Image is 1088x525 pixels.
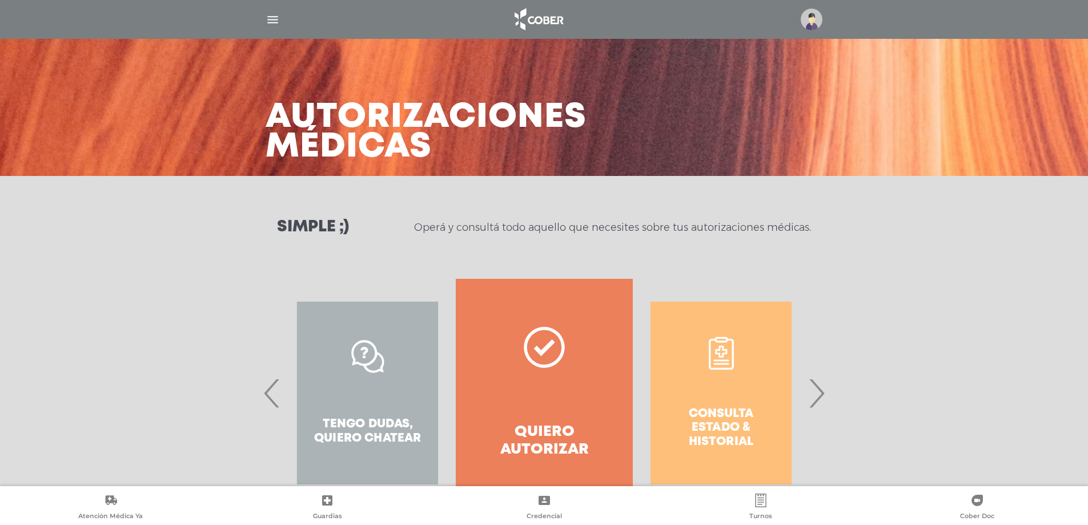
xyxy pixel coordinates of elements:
span: Atención Médica Ya [78,512,143,522]
span: Cober Doc [960,512,994,522]
img: logo_cober_home-white.png [508,6,568,33]
span: Next [805,362,828,424]
span: Guardias [313,512,342,522]
span: Credencial [527,512,562,522]
p: Operá y consultá todo aquello que necesites sobre tus autorizaciones médicas. [414,221,811,234]
a: Turnos [652,494,869,523]
span: Turnos [749,512,772,522]
a: Cober Doc [869,494,1086,523]
img: Cober_menu-lines-white.svg [266,13,280,27]
h3: Autorizaciones médicas [266,103,587,162]
h3: Simple ;) [277,219,349,235]
a: Atención Médica Ya [2,494,219,523]
img: profile-placeholder.svg [801,9,822,30]
a: Credencial [436,494,652,523]
a: Quiero autorizar [456,279,632,507]
a: Guardias [219,494,435,523]
span: Previous [261,362,283,424]
h4: Quiero autorizar [476,423,612,459]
